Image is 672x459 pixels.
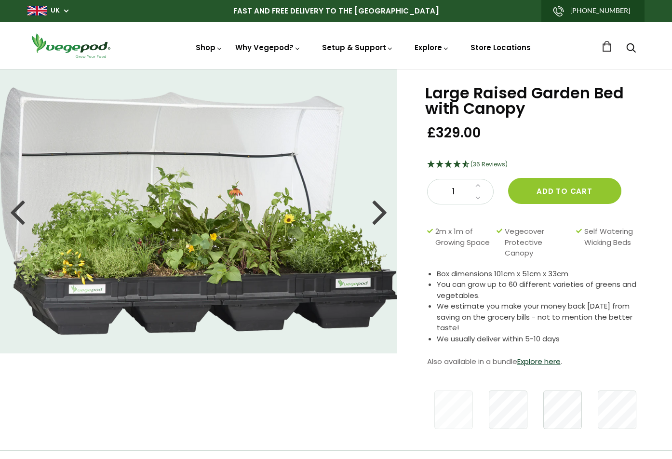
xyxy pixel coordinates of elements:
a: Decrease quantity by 1 [472,192,484,204]
a: Increase quantity by 1 [472,179,484,192]
li: We usually deliver within 5-10 days [437,334,648,345]
li: We estimate you make your money back [DATE] from saving on the grocery bills - not to mention the... [437,301,648,334]
img: gb_large.png [27,6,47,15]
a: Explore [415,42,449,53]
div: 4.67 Stars - 36 Reviews [427,159,648,171]
a: Search [626,44,636,54]
a: UK [51,6,60,15]
h1: Large Raised Garden Bed with Canopy [425,85,648,116]
a: Store Locations [470,42,531,53]
a: Explore here [517,356,561,366]
a: Shop [196,42,223,53]
span: Self Watering Wicking Beds [584,226,643,259]
span: 2m x 1m of Growing Space [435,226,492,259]
a: Setup & Support [322,42,393,53]
a: Why Vegepod? [235,42,301,53]
p: Also available in a bundle . [427,354,648,369]
button: Add to cart [508,178,621,204]
span: 1 [437,186,470,198]
li: You can grow up to 60 different varieties of greens and vegetables. [437,279,648,301]
span: £329.00 [427,124,481,142]
span: Vegecover Protective Canopy [505,226,571,259]
li: Box dimensions 101cm x 51cm x 33cm [437,269,648,280]
span: (36 Reviews) [470,160,508,168]
img: Vegepod [27,32,114,59]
